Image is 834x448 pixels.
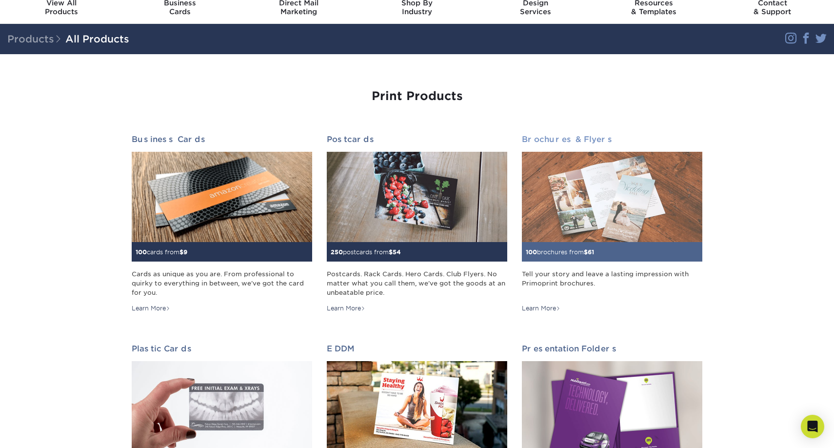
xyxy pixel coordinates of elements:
[183,248,187,256] span: 9
[327,135,507,144] h2: Postcards
[327,269,507,297] div: Postcards. Rack Cards. Hero Cards. Club Flyers. No matter what you call them, we've got the goods...
[522,269,702,297] div: Tell your story and leave a lasting impression with Primoprint brochures.
[801,415,824,438] div: Open Intercom Messenger
[327,304,365,313] div: Learn More
[132,135,312,144] h2: Business Cards
[7,33,65,45] span: Products
[327,152,507,242] img: Postcards
[389,248,393,256] span: $
[327,344,507,353] h2: EDDM
[132,269,312,297] div: Cards as unique as you are. From professional to quirky to everything in between, we've got the c...
[65,33,129,45] a: All Products
[132,135,312,313] a: Business Cards 100cards from$9 Cards as unique as you are. From professional to quirky to everyth...
[522,152,702,242] img: Brochures & Flyers
[327,135,507,313] a: Postcards 250postcards from$54 Postcards. Rack Cards. Hero Cards. Club Flyers. No matter what you...
[584,248,588,256] span: $
[132,344,312,353] h2: Plastic Cards
[393,248,401,256] span: 54
[136,248,187,256] small: cards from
[522,135,702,144] h2: Brochures & Flyers
[132,89,702,103] h1: Print Products
[132,152,312,242] img: Business Cards
[132,304,170,313] div: Learn More
[522,304,560,313] div: Learn More
[179,248,183,256] span: $
[526,248,537,256] span: 100
[588,248,594,256] span: 61
[331,248,401,256] small: postcards from
[522,135,702,313] a: Brochures & Flyers 100brochures from$61 Tell your story and leave a lasting impression with Primo...
[526,248,594,256] small: brochures from
[522,344,702,353] h2: Presentation Folders
[136,248,147,256] span: 100
[331,248,343,256] span: 250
